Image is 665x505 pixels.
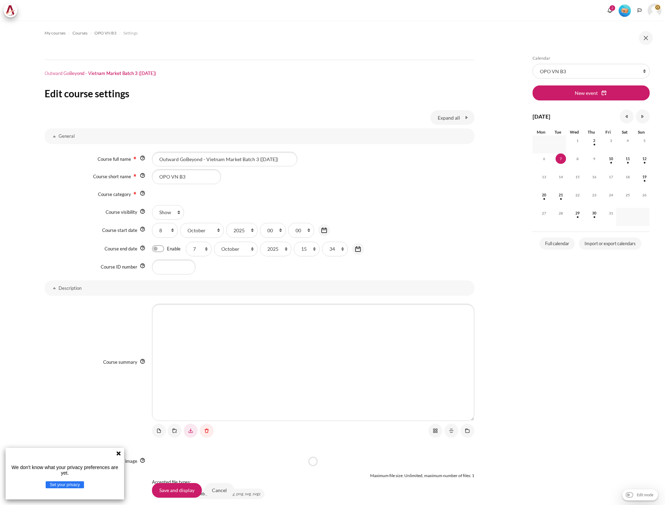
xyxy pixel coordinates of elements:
img: Level #1 [619,5,631,17]
span: 13 [539,172,549,182]
img: Help with Course category [140,190,145,196]
img: Help with Course ID number [140,263,145,269]
span: 15 [572,172,583,182]
a: Thursday, 30 October events [589,211,599,215]
h1: Outward GoBeyond - Vietnam Market Batch 3 ([DATE]) [45,70,156,76]
p: We don't know what your privacy preferences are yet. [8,465,121,476]
span: 19 [639,172,650,182]
span: 6 [539,153,549,164]
img: Help with Course end date [140,245,145,251]
span: 9 [589,153,599,164]
label: Course category [98,191,131,197]
span: Required [132,156,138,160]
span: 8 [572,153,583,164]
span: 12 [639,153,650,164]
img: Help with Course start date [140,226,145,232]
span: 10 [606,153,616,164]
a: Sunday, 19 October events [639,175,650,179]
span: Required [132,173,138,177]
img: Help with Course image [140,458,145,463]
a: Help [138,359,147,364]
span: 29 [572,208,583,218]
span: Thu [588,129,595,135]
label: Course short name [93,174,131,179]
a: Saturday, 11 October events [622,157,633,161]
a: User menu [648,3,662,17]
img: Help with Course summary [140,359,145,364]
span: 2 [589,135,599,146]
h5: Calendar [533,55,650,61]
span: 26 [639,190,650,200]
a: Monday, 20 October events [539,193,549,197]
a: Expand all [430,110,474,125]
img: Calendar [354,245,362,253]
button: Languages [634,5,645,16]
span: Wed [570,129,579,135]
a: Architeck Architeck [3,3,21,17]
div: Level #1 [619,4,631,17]
a: Help [138,458,147,463]
span: Expand all [438,114,460,121]
a: Full calendar [540,238,575,250]
span: 24 [606,190,616,200]
section: Blocks [533,55,650,251]
button: Set your privacy [46,481,84,488]
span: 31 [606,208,616,218]
span: 4 [622,135,633,146]
span: My courses [45,30,66,36]
a: Import or export calendars [579,238,641,250]
nav: Navigation bar [45,28,474,39]
a: Help [138,263,147,269]
img: Help with Course short name [140,173,145,178]
span: 27 [539,208,549,218]
a: Thursday, 2 October events [589,138,599,143]
div: 2 [610,5,615,11]
a: Help [138,190,147,196]
a: Help [138,245,147,251]
img: Required [132,190,138,196]
label: Course full name [98,156,131,162]
span: Courses [72,30,87,36]
a: Settings [123,29,138,37]
span: 1 [572,135,583,146]
label: Course start date [102,227,137,234]
span: Fri [605,129,611,135]
h3: Description [59,285,460,291]
label: Course summary [103,359,137,365]
img: Architeck [6,5,15,16]
span: Sun [638,129,645,135]
a: My courses [45,29,66,37]
span: 25 [622,190,633,200]
span: 28 [556,208,566,218]
a: Tuesday, 21 October events [556,193,566,197]
span: 23 [589,190,599,200]
label: Course end date [105,246,137,252]
h3: General [59,133,460,139]
span: 20 [539,190,549,200]
h2: Edit course settings [45,87,474,100]
td: Today [549,153,566,172]
span: New event [575,89,598,97]
label: Enable [167,245,181,252]
span: 14 [556,172,566,182]
span: Mon [537,129,545,135]
img: Help with Course full name [140,155,145,161]
img: Calendar [320,226,328,234]
a: Friday, 10 October events [606,157,616,161]
span: 22 [572,190,583,200]
a: Help [138,155,147,161]
a: Help [138,209,147,214]
a: OPO VN B3 [94,29,116,37]
img: Required [132,155,138,161]
span: 7 [556,153,566,164]
a: Level #1 [616,4,634,17]
span: 17 [606,172,616,182]
img: Required [132,173,138,178]
a: Help [138,173,147,178]
button: New event [533,85,650,100]
label: Course visibility [106,209,137,215]
input: Save and display [152,483,202,497]
input: Cancel [205,483,234,497]
span: 18 [622,172,633,182]
span: Required [132,191,138,195]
